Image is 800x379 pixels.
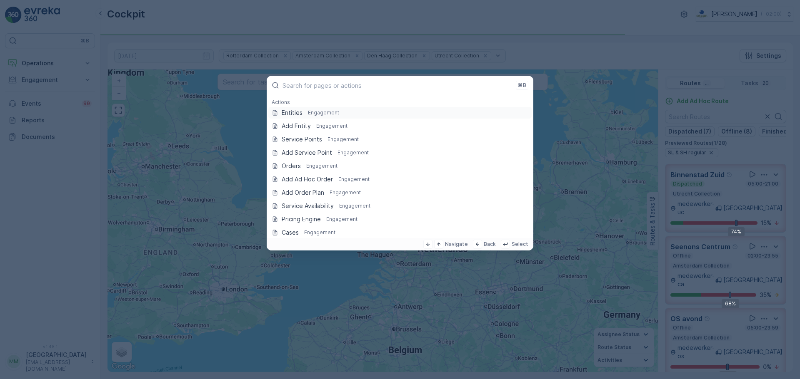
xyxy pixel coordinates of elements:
[282,122,311,130] p: Add Entity
[282,188,324,197] p: Add Order Plan
[282,162,301,170] p: Orders
[282,228,299,237] p: Cases
[282,215,321,223] p: Pricing Engine
[282,202,334,210] p: Service Availability
[512,241,528,248] p: Select
[282,109,302,117] p: Entities
[518,82,526,89] p: ⌘B
[308,109,339,116] p: Engagement
[267,95,533,238] div: Search for pages or actions
[339,203,370,209] p: Engagement
[445,241,468,248] p: Navigate
[337,149,369,156] p: Engagement
[338,176,370,183] p: Engagement
[267,99,533,106] div: Actions
[326,216,357,223] p: Engagement
[327,136,359,143] p: Engagement
[282,149,332,157] p: Add Service Point
[330,189,361,196] p: Engagement
[516,81,528,90] button: ⌘B
[484,241,496,248] p: Back
[304,229,335,236] p: Engagement
[282,135,322,144] p: Service Points
[316,123,347,129] p: Engagement
[282,175,333,183] p: Add Ad Hoc Order
[282,82,512,89] input: Search for pages or actions
[306,163,337,169] p: Engagement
